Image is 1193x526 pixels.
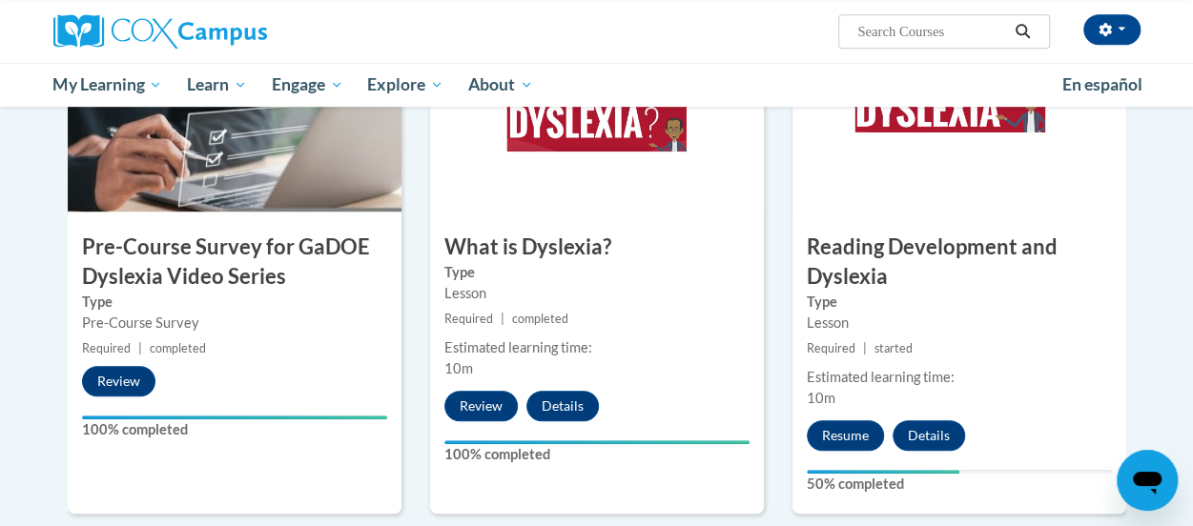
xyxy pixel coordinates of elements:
span: | [863,341,867,355]
button: Account Settings [1083,14,1141,45]
a: En español [1050,65,1155,105]
div: Pre-Course Survey [82,313,387,334]
div: Lesson [444,283,750,304]
span: started [874,341,913,355]
button: Details [526,391,599,421]
button: Review [82,366,155,396]
a: Learn [175,63,259,107]
span: Engage [272,73,343,96]
h3: Reading Development and Dyslexia [792,233,1126,292]
button: Review [444,391,518,421]
div: Estimated learning time: [807,367,1112,388]
a: Explore [355,63,456,107]
label: 50% completed [807,474,1112,495]
span: En español [1062,74,1142,94]
span: | [501,312,504,326]
a: About [456,63,545,107]
label: 100% completed [82,419,387,440]
a: Cox Campus [53,14,397,49]
img: Course Image [792,21,1126,212]
span: | [138,341,142,355]
div: Your progress [82,415,387,419]
span: completed [512,312,568,326]
button: Search [1008,20,1037,43]
a: My Learning [41,63,175,107]
img: Course Image [68,21,401,212]
button: Resume [807,420,884,451]
span: Required [444,312,493,326]
iframe: Button to launch messaging window [1117,450,1178,511]
span: 10m [807,390,835,406]
h3: What is Dyslexia? [430,233,764,262]
span: 10m [444,360,473,376]
span: Required [807,341,855,355]
div: Estimated learning time: [444,337,750,358]
span: Explore [367,73,443,96]
div: Your progress [444,440,750,444]
span: Learn [187,73,247,96]
a: Engage [259,63,356,107]
button: Details [893,420,965,451]
input: Search Courses [855,20,1008,43]
h3: Pre-Course Survey for GaDOE Dyslexia Video Series [68,233,401,292]
span: Required [82,341,131,355]
div: Your progress [807,470,959,474]
label: Type [444,262,750,283]
label: 100% completed [444,444,750,465]
span: completed [150,341,206,355]
div: Main menu [39,63,1155,107]
label: Type [807,292,1112,313]
label: Type [82,292,387,313]
img: Course Image [430,21,764,212]
div: Lesson [807,313,1112,334]
span: About [468,73,533,96]
img: Cox Campus [53,14,267,49]
span: My Learning [52,73,162,96]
